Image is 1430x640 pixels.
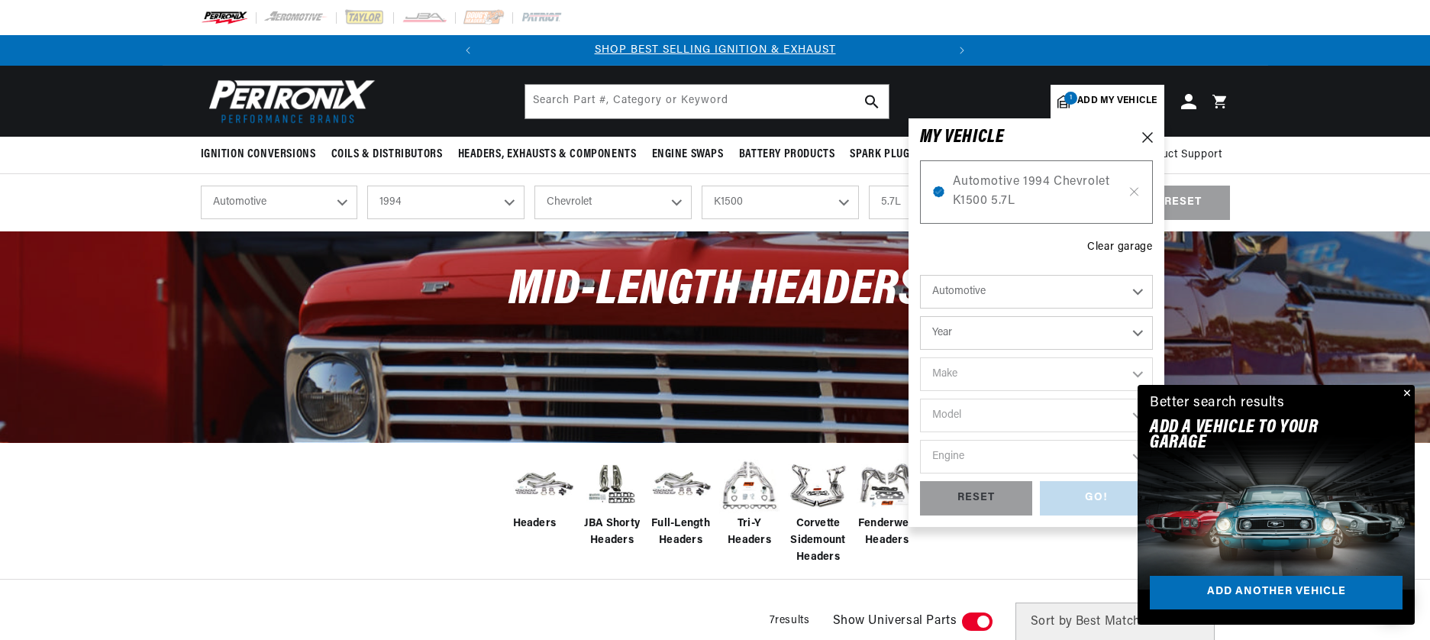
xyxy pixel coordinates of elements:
span: Battery Products [739,147,835,163]
button: Close [1396,385,1415,403]
a: SHOP BEST SELLING IGNITION & EXHAUST [595,44,836,56]
button: search button [855,85,889,118]
a: Full-Length Headers Full-Length Headers [650,454,712,550]
span: Corvette Sidemount Headers [788,516,849,567]
span: Product Support [1138,147,1222,163]
a: 1Add my vehicle [1051,85,1164,118]
span: 7 results [770,615,810,626]
select: Model [920,399,1153,432]
select: Make [920,357,1153,391]
button: Translation missing: en.sections.announcements.previous_announcement [453,35,483,66]
span: Headers, Exhausts & Components [458,147,637,163]
span: Engine Swaps [652,147,724,163]
slideshow-component: Translation missing: en.sections.announcements.announcement_bar [163,35,1268,66]
select: Ride Type [201,186,358,219]
select: Model [702,186,859,219]
span: Add my vehicle [1077,94,1157,108]
img: Fenderwell Headers [857,454,918,516]
input: Search Part #, Category or Keyword [525,85,889,118]
span: Coils & Distributors [331,147,443,163]
div: Announcement [483,42,947,59]
span: Mid-Length Headers [508,266,922,315]
summary: Engine Swaps [644,137,731,173]
img: JBA Shorty Headers [582,459,643,510]
a: Corvette Sidemount Headers Corvette Sidemount Headers [788,454,849,567]
a: Add another vehicle [1150,576,1403,610]
div: 1 of 2 [483,42,947,59]
img: Headers [513,461,574,509]
div: Better search results [1150,393,1285,415]
span: Full-Length Headers [650,516,712,550]
button: Translation missing: en.sections.announcements.next_announcement [947,35,977,66]
span: Sort by [1031,616,1073,628]
a: Fenderwell Headers Fenderwell Headers [857,454,918,550]
select: Engine [920,440,1153,474]
a: JBA Shorty Headers JBA Shorty Headers [582,454,643,550]
summary: Battery Products [731,137,843,173]
div: RESET [920,481,1033,516]
summary: Ignition Conversions [201,137,324,173]
img: Tri-Y Headers [719,454,780,516]
h6: MY VEHICLE [920,130,1005,145]
span: Headers [513,516,557,532]
summary: Headers, Exhausts & Components [450,137,644,173]
span: Spark Plug Wires [850,147,943,163]
span: Tri-Y Headers [719,516,780,550]
span: 1 [1064,92,1077,105]
select: Ride Type [920,275,1153,309]
span: JBA Shorty Headers [582,516,643,550]
img: Full-Length Headers [650,461,712,509]
select: Year [920,316,1153,350]
a: Headers Headers [513,454,574,532]
select: Engine [869,186,1026,219]
span: Fenderwell Headers [857,516,918,550]
img: Pertronix [201,75,376,128]
select: Make [534,186,692,219]
summary: Coils & Distributors [324,137,450,173]
summary: Product Support [1138,137,1230,173]
summary: Spark Plug Wires [842,137,951,173]
div: Clear garage [1087,239,1152,256]
span: Ignition Conversions [201,147,316,163]
select: Year [367,186,525,219]
img: Corvette Sidemount Headers [788,454,849,516]
span: Show Universal Parts [833,612,957,632]
h2: Add A VEHICLE to your garage [1150,420,1364,451]
div: RESET [1137,186,1230,220]
span: Automotive 1994 Chevrolet K1500 5.7L [953,173,1120,212]
a: Tri-Y Headers Tri-Y Headers [719,454,780,550]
